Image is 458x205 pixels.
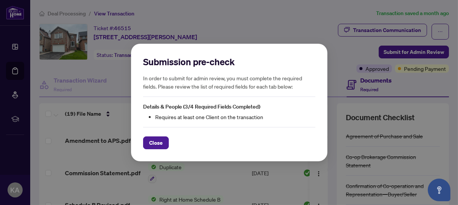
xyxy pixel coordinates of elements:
span: Close [149,137,163,149]
button: Open asap [428,179,450,201]
li: Requires at least one Client on the transaction [155,113,315,121]
button: Close [143,136,169,149]
h5: In order to submit for admin review, you must complete the required fields. Please review the lis... [143,74,315,90]
h2: Submission pre-check [143,56,315,68]
span: Details & People (3/4 Required Fields Completed) [143,103,260,110]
